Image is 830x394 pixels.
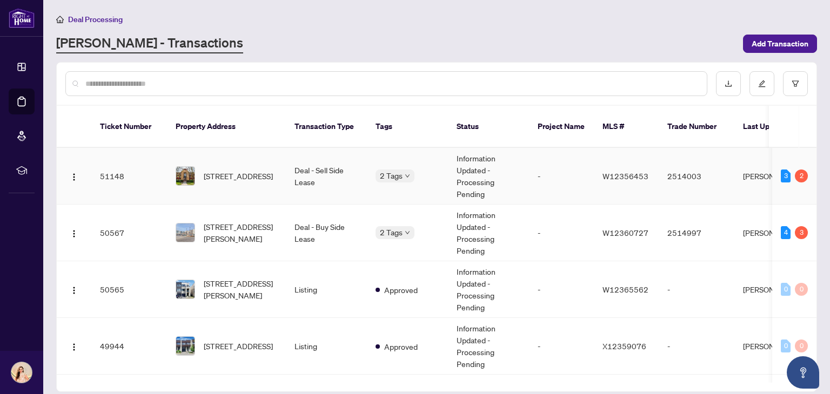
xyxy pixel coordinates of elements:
[384,341,418,352] span: Approved
[11,362,32,383] img: Profile Icon
[529,261,594,318] td: -
[743,35,817,53] button: Add Transaction
[448,318,529,375] td: Information Updated - Processing Pending
[204,340,273,352] span: [STREET_ADDRESS]
[529,205,594,261] td: -
[783,71,808,96] button: filter
[65,224,83,241] button: Logo
[286,205,367,261] td: Deal - Buy Side Lease
[448,261,529,318] td: Information Updated - Processing Pending
[286,318,367,375] td: Listing
[367,106,448,148] th: Tags
[795,169,808,182] div: 2
[734,318,815,375] td: [PERSON_NAME]
[56,34,243,53] a: [PERSON_NAME] - Transactions
[91,106,167,148] th: Ticket Number
[286,261,367,318] td: Listing
[70,286,78,295] img: Logo
[286,106,367,148] th: Transaction Type
[380,226,403,239] span: 2 Tags
[176,167,195,185] img: thumbnail-img
[70,173,78,181] img: Logo
[603,228,648,237] span: W12360727
[795,226,808,239] div: 3
[204,277,277,301] span: [STREET_ADDRESS][PERSON_NAME]
[91,261,167,318] td: 50565
[603,341,646,351] span: X12359076
[781,169,791,182] div: 3
[176,280,195,298] img: thumbnail-img
[204,170,273,182] span: [STREET_ADDRESS]
[594,106,659,148] th: MLS #
[734,106,815,148] th: Last Updated By
[384,284,418,296] span: Approved
[795,339,808,352] div: 0
[659,106,734,148] th: Trade Number
[795,283,808,296] div: 0
[176,223,195,242] img: thumbnail-img
[9,8,35,28] img: logo
[659,261,734,318] td: -
[758,80,766,87] span: edit
[65,167,83,185] button: Logo
[725,80,732,87] span: download
[91,205,167,261] td: 50567
[65,281,83,298] button: Logo
[65,337,83,355] button: Logo
[56,16,64,23] span: home
[70,343,78,351] img: Logo
[91,148,167,205] td: 51148
[734,148,815,205] td: [PERSON_NAME]
[659,205,734,261] td: 2514997
[529,148,594,205] td: -
[448,148,529,205] td: Information Updated - Processing Pending
[405,173,410,179] span: down
[787,356,819,389] button: Open asap
[448,106,529,148] th: Status
[405,230,410,235] span: down
[204,221,277,244] span: [STREET_ADDRESS][PERSON_NAME]
[716,71,741,96] button: download
[448,205,529,261] td: Information Updated - Processing Pending
[70,229,78,238] img: Logo
[529,106,594,148] th: Project Name
[792,80,799,87] span: filter
[734,205,815,261] td: [PERSON_NAME]
[781,339,791,352] div: 0
[91,318,167,375] td: 49944
[286,148,367,205] td: Deal - Sell Side Lease
[68,15,123,24] span: Deal Processing
[749,71,774,96] button: edit
[781,283,791,296] div: 0
[603,171,648,181] span: W12356453
[659,318,734,375] td: -
[167,106,286,148] th: Property Address
[176,337,195,355] img: thumbnail-img
[659,148,734,205] td: 2514003
[781,226,791,239] div: 4
[734,261,815,318] td: [PERSON_NAME]
[380,169,403,182] span: 2 Tags
[752,35,808,52] span: Add Transaction
[603,284,648,294] span: W12365562
[529,318,594,375] td: -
